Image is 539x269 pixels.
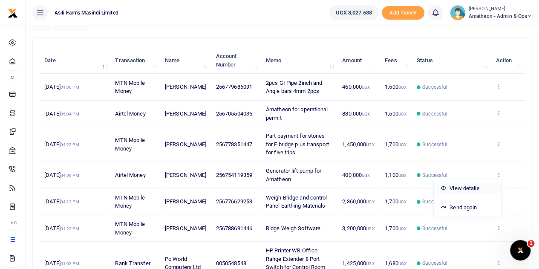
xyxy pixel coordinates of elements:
small: UGX [398,173,406,178]
li: Wallet ballance [326,5,381,20]
small: 01:02 PM [61,261,79,266]
small: [PERSON_NAME] [469,6,532,13]
iframe: Intercom live chat [510,240,530,260]
span: [DATE] [44,198,79,205]
span: [PERSON_NAME] [165,110,206,117]
span: Successful [422,83,447,91]
span: MTN Mobile Money [115,137,145,152]
small: UGX [362,112,370,116]
span: Airtel Money [115,172,145,178]
span: 256705504036 [216,110,252,117]
span: Successful [422,259,447,267]
span: 1,425,000 [342,260,374,266]
small: 04:09 PM [61,173,79,178]
span: Airtel Money [115,110,145,117]
span: 1,700 [385,141,406,148]
a: UGX 3,027,638 [329,5,378,20]
small: UGX [366,226,374,231]
span: 1,700 [385,198,406,205]
span: Successful [422,171,447,179]
span: Successful [422,225,447,232]
small: UGX [398,142,406,147]
small: UGX [398,200,406,204]
span: 2pcs GI Pipe 2inch and Angle bars 4mm 2pcs [266,80,322,95]
span: 1,500 [385,84,406,90]
small: UGX [398,85,406,90]
small: UGX [398,226,406,231]
a: View details [434,182,501,194]
span: 1,700 [385,225,406,231]
a: profile-user [PERSON_NAME] Amatheon - Admin & Ops [450,5,532,20]
a: Add money [382,9,424,15]
span: [PERSON_NAME] [165,198,206,205]
li: M [7,70,18,84]
small: UGX [366,200,374,204]
span: Successful [422,110,447,118]
small: 04:13 PM [61,200,79,204]
span: Bank Transfer [115,260,150,266]
span: [PERSON_NAME] [165,84,206,90]
th: Transaction: activate to sort column ascending [110,47,160,74]
span: [PERSON_NAME] [165,172,206,178]
span: [DATE] [44,110,79,117]
small: UGX [362,85,370,90]
span: Successful [422,141,447,148]
small: UGX [366,142,374,147]
span: Add money [382,6,424,20]
span: 1,680 [385,260,406,266]
span: [DATE] [44,172,79,178]
th: Amount: activate to sort column ascending [337,47,380,74]
span: [PERSON_NAME] [165,225,206,231]
span: Ridge Weigh Software [266,225,320,231]
th: Action: activate to sort column ascending [491,47,525,74]
th: Memo: activate to sort column ascending [261,47,337,74]
span: [DATE] [44,225,79,231]
small: UGX [362,173,370,178]
span: Amatheon for operational permit [266,106,328,121]
li: Toup your wallet [382,6,424,20]
span: Amatheon - Admin & Ops [469,12,532,20]
span: UGX 3,027,638 [335,9,372,17]
span: MTN Mobile Money [115,221,145,236]
span: 1,100 [385,172,406,178]
th: Status: activate to sort column ascending [412,47,491,74]
span: 460,000 [342,84,370,90]
span: 256776629253 [216,198,252,205]
span: Weigh Bridge and control Panel Earthing Materials [266,194,327,209]
a: Send again [434,202,501,214]
span: 880,000 [342,110,370,117]
small: UGX [366,261,374,266]
span: 2,360,000 [342,198,374,205]
span: MTN Mobile Money [115,80,145,95]
span: Part payment for stones for F bridge plus transport for five trips [266,133,329,156]
th: Name: activate to sort column ascending [160,47,211,74]
small: 01:22 PM [61,226,79,231]
span: 400,000 [342,172,370,178]
img: profile-user [450,5,465,20]
span: 256754119359 [216,172,252,178]
span: 256788691446 [216,225,252,231]
small: UGX [398,261,406,266]
li: Ac [7,216,18,230]
th: Date: activate to sort column descending [40,47,110,74]
span: 1,500 [385,110,406,117]
img: logo-small [8,8,18,18]
th: Fees: activate to sort column ascending [380,47,412,74]
a: logo-small logo-large logo-large [8,9,18,16]
span: [PERSON_NAME] [165,141,206,148]
small: 01:00 PM [61,85,79,90]
span: [DATE] [44,141,79,148]
span: [DATE] [44,84,79,90]
span: 1,450,000 [342,141,374,148]
span: [DATE] [44,260,79,266]
span: Asili Farms Masindi Limited [51,9,122,17]
small: 05:04 PM [61,112,79,116]
span: 1 [527,240,534,247]
small: 04:23 PM [61,142,79,147]
span: 256779686091 [216,84,252,90]
small: UGX [398,112,406,116]
span: 3,200,000 [342,225,374,231]
span: Successful [422,198,447,205]
span: MTN Mobile Money [115,194,145,209]
th: Account Number: activate to sort column ascending [211,47,261,74]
